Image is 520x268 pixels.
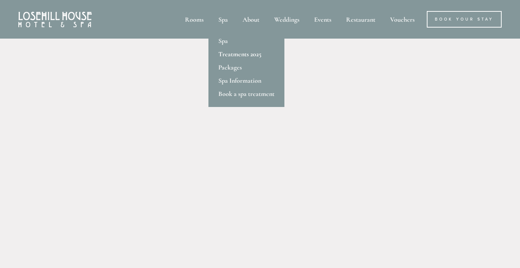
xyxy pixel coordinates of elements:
[208,87,284,100] a: Book a spa treatment
[208,74,284,87] a: Spa Information
[208,61,284,74] a: Packages
[18,12,92,27] img: Losehill House
[308,11,338,28] div: Events
[178,11,210,28] div: Rooms
[212,11,234,28] div: Spa
[427,11,502,28] a: Book Your Stay
[236,11,266,28] div: About
[208,47,284,61] a: Treatments 2025
[268,11,306,28] div: Weddings
[208,34,284,47] a: Spa
[339,11,382,28] div: Restaurant
[383,11,421,28] a: Vouchers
